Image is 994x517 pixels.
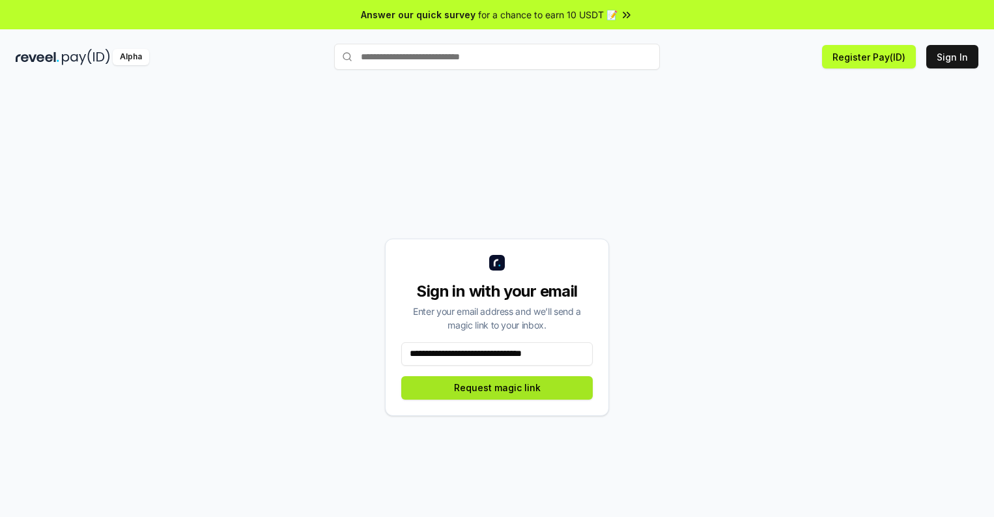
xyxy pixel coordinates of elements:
div: Sign in with your email [401,281,593,302]
span: for a chance to earn 10 USDT 📝 [478,8,618,22]
span: Answer our quick survey [361,8,476,22]
button: Sign In [926,45,978,68]
button: Request magic link [401,376,593,400]
div: Enter your email address and we’ll send a magic link to your inbox. [401,304,593,332]
img: logo_small [489,255,505,271]
button: Register Pay(ID) [822,45,916,68]
div: Alpha [113,49,149,65]
img: reveel_dark [16,49,59,65]
img: pay_id [62,49,110,65]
